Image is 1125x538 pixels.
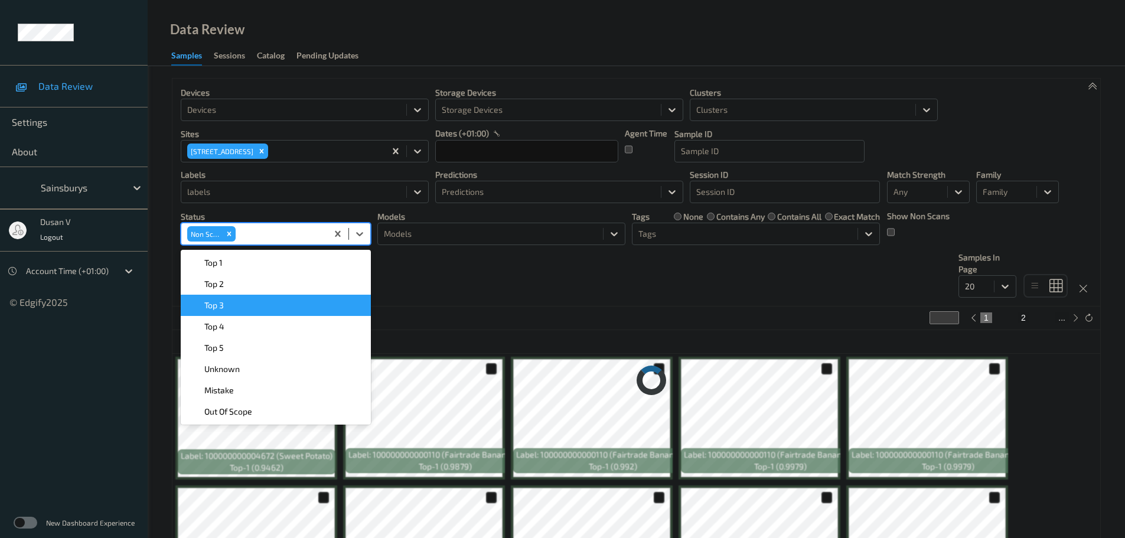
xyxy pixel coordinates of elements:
label: exact match [834,211,880,223]
p: Sites [181,128,429,140]
a: Samples [171,48,214,66]
span: Label: 100000000000110 (Fairtrade Bananas Loose) [684,449,877,461]
p: Status [181,211,371,223]
div: Catalog [257,50,285,64]
div: Pending Updates [296,50,358,64]
a: Pending Updates [296,48,370,64]
span: Label: 100000000000110 (Fairtrade Bananas Loose) [348,449,542,461]
div: Samples [171,50,202,66]
span: top-1 (0.9979) [922,461,974,472]
button: 1 [980,312,992,323]
p: Clusters [690,87,938,99]
button: 2 [1018,312,1029,323]
div: Remove Non Scan [223,226,236,242]
span: Out Of Scope [204,406,252,418]
span: Label: 100000000000110 (Fairtrade Bananas Loose) [852,449,1045,461]
p: Storage Devices [435,87,683,99]
div: Non Scan [187,226,223,242]
p: Predictions [435,169,683,181]
p: Show Non Scans [887,210,950,222]
span: Unknown [204,363,240,375]
p: Agent Time [625,128,667,139]
span: Top 4 [204,321,224,332]
button: ... [1055,312,1069,323]
p: Family [976,169,1059,181]
div: Sessions [214,50,245,64]
div: [STREET_ADDRESS] [187,144,255,159]
p: Devices [181,87,429,99]
a: Sessions [214,48,257,64]
label: none [683,211,703,223]
a: Catalog [257,48,296,64]
p: Session ID [690,169,880,181]
span: top-1 (0.9979) [754,461,807,472]
span: Top 1 [204,257,223,269]
span: top-1 (0.992) [589,461,637,472]
div: Remove 420 Winchmore Hill [255,144,268,159]
span: Top 3 [204,299,224,311]
span: Top 2 [204,278,224,290]
span: Label: 100000000000110 (Fairtrade Bananas Loose) [516,449,709,461]
p: dates (+01:00) [435,128,489,139]
p: Samples In Page [958,252,1016,275]
span: Mistake [204,384,234,396]
div: Data Review [170,24,244,35]
p: Models [377,211,625,223]
label: contains any [716,211,765,223]
span: Top 5 [204,342,224,354]
p: Tags [632,211,650,223]
span: top-1 (0.9879) [419,461,472,472]
p: labels [181,169,429,181]
label: contains all [777,211,821,223]
p: Match Strength [887,169,970,181]
span: Label: 100000000004672 (Sweet Potato) [181,450,332,462]
span: top-1 (0.9462) [230,462,283,474]
p: Sample ID [674,128,865,140]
